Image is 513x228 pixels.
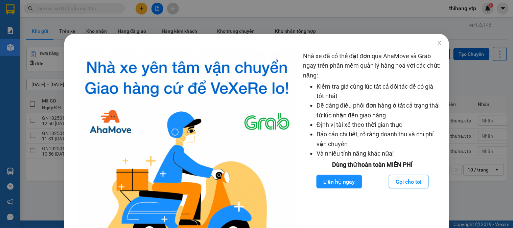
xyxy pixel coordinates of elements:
button: Liên hệ ngay [316,175,362,188]
button: Close [430,34,449,53]
li: Dễ dàng điều phối đơn hàng ở tất cả trạng thái từ lúc nhận đến giao hàng [317,101,442,120]
button: Gọi cho tôi [389,175,429,188]
li: Và nhiều tính năng khác nữa! [317,149,442,158]
li: Kiểm tra giá cùng lúc tất cả đối tác để có giá tốt nhất [317,82,442,101]
li: Báo cáo chi tiết, rõ ràng doanh thu và chi phí vận chuyển [317,130,442,149]
div: Dùng thử hoàn toàn MIỄN PHÍ [303,160,442,169]
span: close [437,40,442,46]
li: Định vị tài xế theo thời gian thực [317,120,442,130]
span: Gọi cho tôi [396,178,422,186]
span: Liên hệ ngay [323,178,355,186]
